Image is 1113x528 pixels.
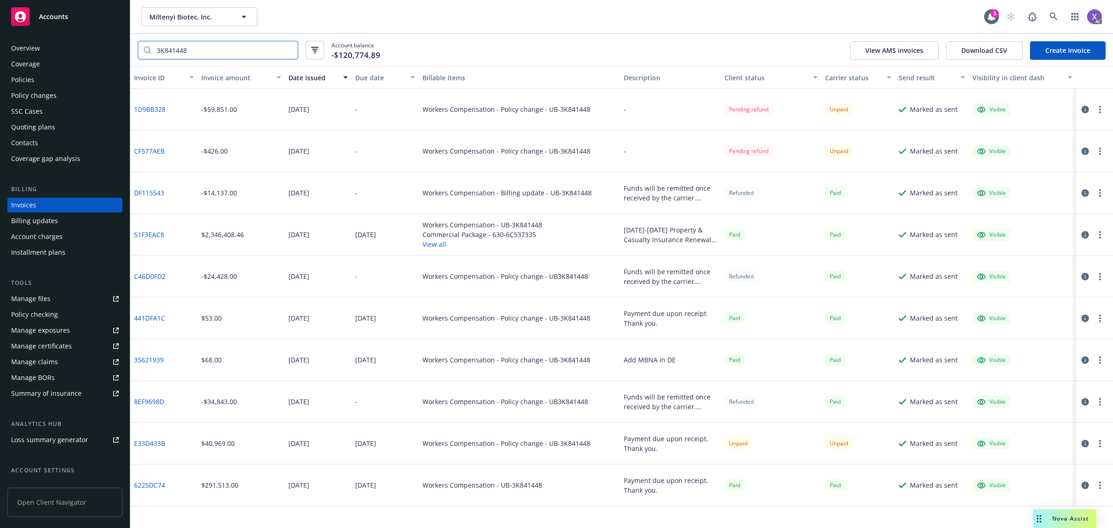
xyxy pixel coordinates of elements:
[134,397,164,406] a: 8EF9698D
[7,354,122,369] a: Manage claims
[419,66,620,89] button: Billable items
[724,73,807,83] div: Client status
[724,103,773,115] div: Pending refund
[355,104,358,114] div: -
[151,41,298,59] input: Filter by keyword...
[355,230,376,239] div: [DATE]
[355,188,358,198] div: -
[910,397,958,406] div: Marked as sent
[7,229,122,244] a: Account charges
[7,88,122,103] a: Policy changes
[288,480,309,490] div: [DATE]
[288,397,309,406] div: [DATE]
[11,432,88,447] div: Loss summary generator
[724,270,758,282] div: Refunded
[201,271,237,281] div: -$24,428.00
[7,370,122,385] a: Manage BORs
[624,183,717,203] div: Funds will be remitted once received by the carrier. Thank you.
[724,396,758,407] div: Refunded
[7,278,122,288] div: Tools
[620,66,721,89] button: Description
[910,355,958,365] div: Marked as sent
[134,146,165,156] a: CF577AEB
[910,146,958,156] div: Marked as sent
[7,339,122,354] a: Manage certificates
[422,146,590,156] div: Workers Compensation - Policy change - UB-3K841448
[724,354,745,366] div: Paid
[977,272,1006,281] div: Visible
[201,104,237,114] div: -$59,851.00
[1052,515,1089,522] span: Nova Assist
[134,188,164,198] a: DF115543
[134,73,184,83] div: Invoice ID
[422,438,590,448] div: Workers Compensation - Policy change - UB-3K841448
[11,120,55,135] div: Quoting plans
[11,245,65,260] div: Installment plans
[7,488,122,517] span: Open Client Navigator
[821,66,895,89] button: Carrier status
[7,104,122,119] a: SSC Cases
[149,12,230,22] span: Miltenyi Biotec, Inc.
[7,72,122,87] a: Policies
[11,229,63,244] div: Account charges
[11,354,58,369] div: Manage claims
[624,267,717,286] div: Funds will be remitted once received by the carrier. Thank you.
[977,147,1006,155] div: Visible
[7,307,122,322] a: Policy checking
[825,312,845,324] div: Paid
[721,66,821,89] button: Client status
[134,313,165,323] a: 441DFA1C
[201,230,244,239] div: $2,346,408.46
[355,146,358,156] div: -
[825,396,845,407] span: Paid
[144,46,151,54] svg: Search
[201,313,222,323] div: $53.00
[724,187,758,199] div: Refunded
[134,355,164,365] a: 35621939
[724,145,773,157] div: Pending refund
[422,355,590,365] div: Workers Compensation - Policy change - UB-3K841448
[1033,509,1045,528] div: Drag to move
[724,229,745,240] div: Paid
[7,432,122,447] a: Loss summary generator
[355,271,358,281] div: -
[422,220,542,230] div: Workers Compensation - UB-3K841448
[825,354,845,366] div: Paid
[11,135,38,150] div: Contacts
[825,229,845,240] div: Paid
[1033,509,1096,528] button: Nova Assist
[910,271,958,281] div: Marked as sent
[134,230,164,239] a: 51F3EAC8
[977,231,1006,239] div: Visible
[130,66,198,89] button: Invoice ID
[7,323,122,338] span: Manage exposures
[355,397,358,406] div: -
[624,104,626,114] div: -
[422,104,590,114] div: Workers Compensation - Policy change - UB-3K841448
[825,479,845,491] div: Paid
[422,397,588,406] div: Workers Compensation - Policy change - UB3K841448
[7,213,122,228] a: Billing updates
[11,88,57,103] div: Policy changes
[288,73,338,83] div: Date issued
[134,480,165,490] a: 6225DC74
[1030,41,1106,60] a: Create Invoice
[977,356,1006,364] div: Visible
[288,271,309,281] div: [DATE]
[201,146,228,156] div: -$426.00
[288,438,309,448] div: [DATE]
[355,73,405,83] div: Due date
[7,135,122,150] a: Contacts
[825,187,845,199] span: Paid
[332,41,380,59] span: Account balance
[724,438,752,449] div: Unpaid
[1066,7,1084,26] a: Switch app
[724,479,745,491] div: Paid
[825,270,845,282] span: Paid
[977,314,1006,322] div: Visible
[11,151,80,166] div: Coverage gap analysis
[134,271,166,281] a: C46D0FD2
